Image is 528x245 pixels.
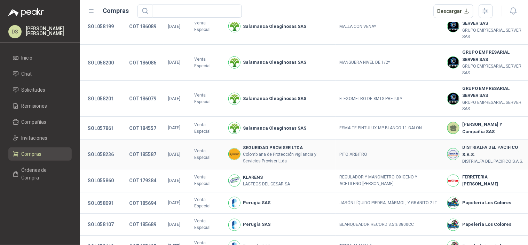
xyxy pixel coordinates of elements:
[168,152,180,157] span: [DATE]
[22,118,47,126] span: Compañías
[190,81,224,117] td: Venta Especial
[84,197,117,209] button: SOL058091
[336,45,443,81] td: MANGUERA NIVEL DE 1/2*
[448,21,459,32] img: Company Logo
[336,169,443,192] td: REGULADOR Y MANOMETRO OXIGENO Y ACETILENO [PERSON_NAME]
[126,219,160,231] button: COT185689
[462,199,511,206] b: Papeleria Los Colores
[243,221,271,228] b: Perugia SAS
[84,174,117,187] button: SOL055860
[190,45,224,81] td: Venta Especial
[8,99,72,113] a: Remisiones
[22,70,32,78] span: Chat
[84,148,117,161] button: SOL058236
[462,63,524,76] p: GRUPO EMPRESARIAL SERVER SAS
[168,200,180,205] span: [DATE]
[84,122,117,135] button: SOL057861
[84,56,117,69] button: SOL058200
[126,20,160,33] button: COT186089
[190,140,224,169] td: Venta Especial
[8,115,72,129] a: Compañías
[168,178,180,183] span: [DATE]
[190,214,224,236] td: Venta Especial
[336,140,443,169] td: PITO ARBITRO
[229,57,240,68] img: Company Logo
[462,27,524,40] p: GRUPO EMPRESARIAL SERVER SAS
[336,117,443,140] td: ESMALTE PINTULUX MP BLANCO 11 GALON
[462,174,524,188] b: FERRETERIA [PERSON_NAME]
[243,199,271,206] b: Perugia SAS
[448,219,459,231] img: Company Logo
[229,219,240,231] img: Company Logo
[22,54,33,62] span: Inicio
[8,67,72,81] a: Chat
[168,222,180,227] span: [DATE]
[229,93,240,105] img: Company Logo
[243,23,307,30] b: Salamanca Oleaginosas SAS
[168,60,180,65] span: [DATE]
[126,92,160,105] button: COT186079
[243,144,331,151] b: SEGURIDAD PROVISER LTDA
[22,86,46,94] span: Solicitudes
[229,122,240,134] img: Company Logo
[168,96,180,101] span: [DATE]
[448,175,459,186] img: Company Logo
[229,175,240,186] img: Company Logo
[462,121,524,135] b: [PERSON_NAME] Y Compañía SAS
[243,174,290,181] b: KLARENS
[22,134,48,142] span: Invitaciones
[8,25,22,38] div: DS
[462,144,524,158] b: DISTRIALFA DEL PACIFICO S.A.S.
[8,83,72,97] a: Solicitudes
[168,125,180,130] span: [DATE]
[190,117,224,140] td: Venta Especial
[336,81,443,117] td: FLEXOMETRO DE 8MTS PRETUL*
[168,24,180,29] span: [DATE]
[336,9,443,45] td: MALLA CON VENA*
[8,51,72,64] a: Inicio
[462,158,524,165] p: DISTRIALFA DEL PACIFICO S.A.S.
[448,57,459,68] img: Company Logo
[8,8,44,17] img: Logo peakr
[190,169,224,192] td: Venta Especial
[336,214,443,236] td: BLANQUEADOR RECORD 3.5% 3800CC
[243,125,307,132] b: Salamanca Oleaginosas SAS
[190,192,224,214] td: Venta Especial
[243,181,290,187] p: LACTEOS DEL CESAR SA
[448,148,459,160] img: Company Logo
[243,95,307,102] b: Salamanca Oleaginosas SAS
[84,219,117,231] button: SOL058107
[84,92,117,105] button: SOL058201
[448,93,459,105] img: Company Logo
[434,4,474,18] button: Descargar
[243,59,307,66] b: Salamanca Oleaginosas SAS
[26,26,72,36] p: [PERSON_NAME] [PERSON_NAME]
[126,197,160,209] button: COT185694
[462,99,524,113] p: GRUPO EMPRESARIAL SERVER SAS
[8,147,72,161] a: Compras
[243,151,331,164] p: Colombiana de Protección vigilancia y Servicios Proviser Ltda
[22,102,47,110] span: Remisiones
[448,197,459,209] img: Company Logo
[229,197,240,209] img: Company Logo
[229,148,240,160] img: Company Logo
[462,221,511,228] b: Papeleria Los Colores
[8,163,72,184] a: Órdenes de Compra
[462,85,524,99] b: GRUPO EMPRESARIAL SERVER SAS
[462,49,524,63] b: GRUPO EMPRESARIAL SERVER SAS
[126,148,160,161] button: COT185587
[22,166,65,182] span: Órdenes de Compra
[103,6,129,16] h1: Compras
[8,131,72,145] a: Invitaciones
[229,21,240,32] img: Company Logo
[84,20,117,33] button: SOL058199
[336,192,443,214] td: JABÓN LÍQUIDO PIEDRA, MÁRMOL, Y GRANITO 2 LT
[126,174,160,187] button: COT179284
[190,9,224,45] td: Venta Especial
[22,150,42,158] span: Compras
[126,122,160,135] button: COT184557
[126,56,160,69] button: COT186086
